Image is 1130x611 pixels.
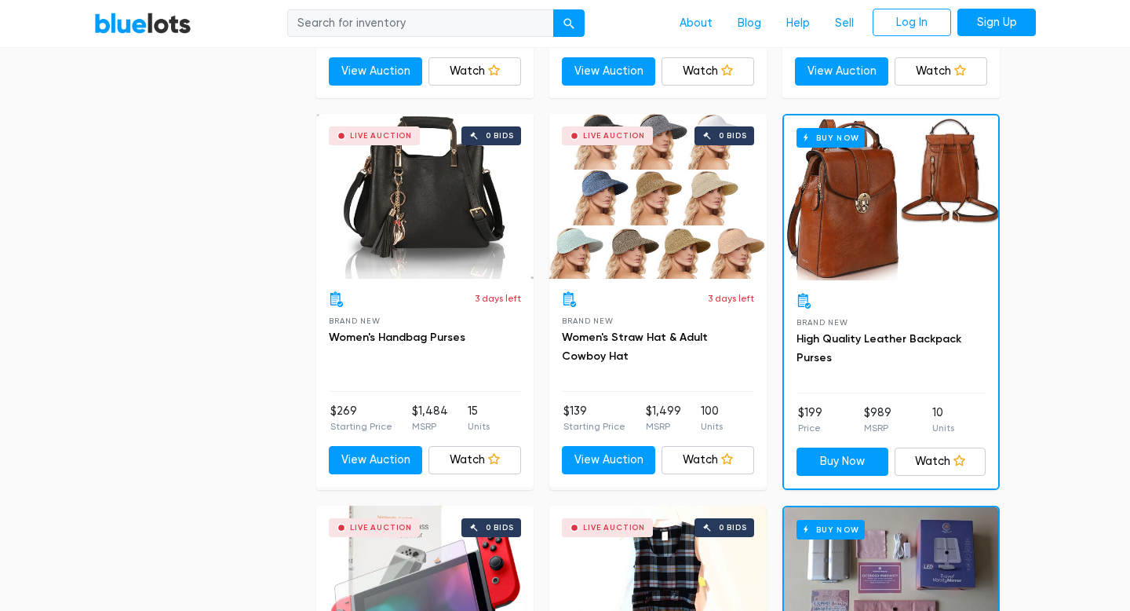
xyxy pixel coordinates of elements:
[562,57,655,86] a: View Auction
[486,132,514,140] div: 0 bids
[412,419,448,434] p: MSRP
[646,403,681,434] li: $1,499
[864,421,891,435] p: MSRP
[563,419,625,434] p: Starting Price
[667,9,725,38] a: About
[662,57,755,86] a: Watch
[468,419,490,434] p: Units
[329,316,380,325] span: Brand New
[895,448,986,476] a: Watch
[822,9,866,38] a: Sell
[468,403,490,434] li: 15
[330,419,392,434] p: Starting Price
[329,446,422,474] a: View Auction
[350,524,412,532] div: Live Auction
[646,419,681,434] p: MSRP
[330,403,392,434] li: $269
[895,57,988,86] a: Watch
[562,331,708,363] a: Women's Straw Hat & Adult Cowboy Hat
[932,404,954,436] li: 10
[316,114,534,279] a: Live Auction 0 bids
[563,403,625,434] li: $139
[350,132,412,140] div: Live Auction
[412,403,448,434] li: $1,484
[549,114,767,279] a: Live Auction 0 bids
[725,9,774,38] a: Blog
[329,57,422,86] a: View Auction
[287,9,554,38] input: Search for inventory
[796,318,847,327] span: Brand New
[428,446,522,474] a: Watch
[719,524,747,532] div: 0 bids
[94,12,191,35] a: BlueLots
[796,128,865,148] h6: Buy Now
[864,404,891,436] li: $989
[795,57,888,86] a: View Auction
[796,520,865,540] h6: Buy Now
[796,332,961,364] a: High Quality Leather Backpack Purses
[329,331,465,344] a: Women's Handbag Purses
[719,132,747,140] div: 0 bids
[708,291,754,305] p: 3 days left
[701,403,723,434] li: 100
[774,9,822,38] a: Help
[662,446,755,474] a: Watch
[475,291,521,305] p: 3 days left
[428,57,522,86] a: Watch
[798,404,822,436] li: $199
[701,419,723,434] p: Units
[583,524,645,532] div: Live Auction
[796,448,888,476] a: Buy Now
[562,446,655,474] a: View Auction
[562,316,613,325] span: Brand New
[957,9,1036,37] a: Sign Up
[784,115,998,280] a: Buy Now
[932,421,954,435] p: Units
[873,9,951,37] a: Log In
[583,132,645,140] div: Live Auction
[486,524,514,532] div: 0 bids
[798,421,822,435] p: Price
